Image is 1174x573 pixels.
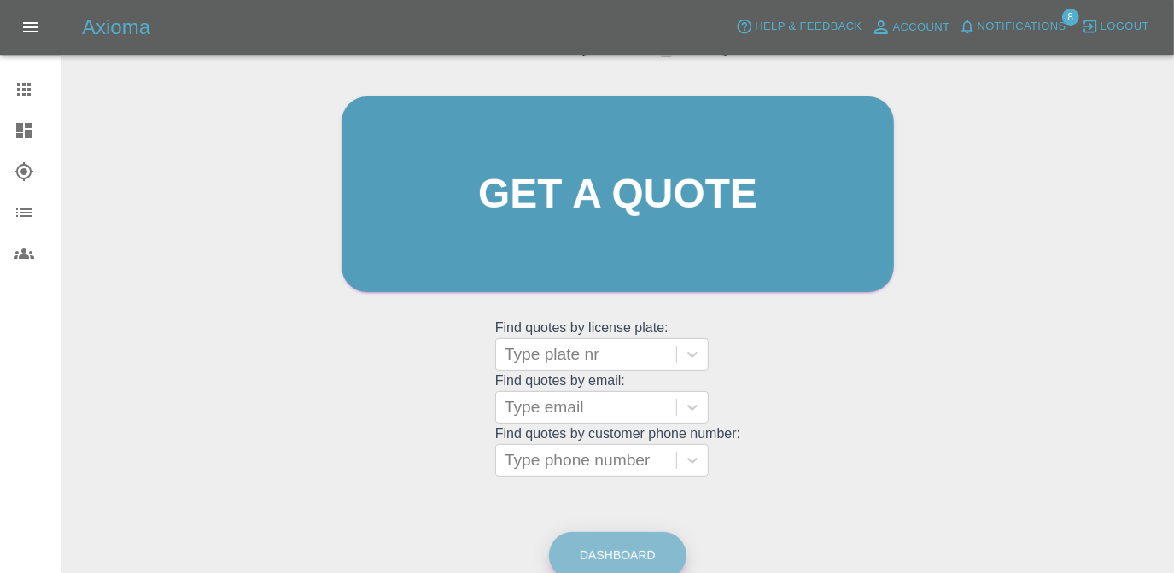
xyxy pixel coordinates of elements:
[82,14,150,41] h5: Axioma
[495,320,740,371] grid: Find quotes by license plate:
[978,17,1066,37] span: Notifications
[1078,14,1154,40] button: Logout
[495,426,740,477] grid: Find quotes by customer phone number:
[867,14,955,41] a: Account
[955,14,1071,40] button: Notifications
[732,14,866,40] button: Help & Feedback
[10,7,51,48] button: Open drawer
[342,96,894,292] a: Get a quote
[495,373,740,424] grid: Find quotes by email:
[755,17,862,37] span: Help & Feedback
[1062,9,1079,26] span: 8
[893,18,950,38] span: Account
[1101,17,1149,37] span: Logout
